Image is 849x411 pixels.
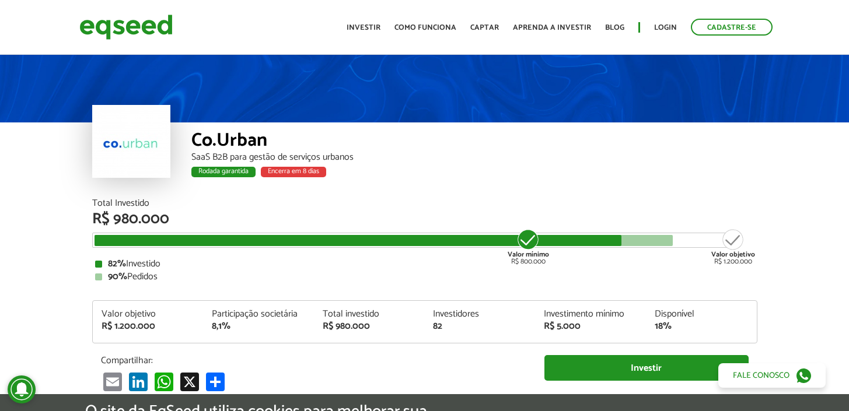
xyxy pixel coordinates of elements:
img: EqSeed [79,12,173,43]
div: Investidores [433,310,526,319]
div: 82 [433,322,526,331]
div: R$ 1.200.000 [102,322,195,331]
a: Fale conosco [718,363,826,388]
a: Partilhar [204,372,227,391]
strong: 90% [108,269,127,284]
div: Total Investido [92,199,757,208]
a: Email [101,372,124,391]
div: R$ 1.200.000 [711,228,755,265]
div: R$ 5.000 [544,322,637,331]
a: Aprenda a investir [513,24,591,31]
div: Encerra em 8 dias [261,167,326,177]
div: R$ 980.000 [323,322,416,331]
a: WhatsApp [152,372,176,391]
div: R$ 980.000 [92,212,757,227]
div: SaaS B2B para gestão de serviços urbanos [191,153,757,162]
strong: Valor mínimo [508,249,549,260]
a: Captar [470,24,499,31]
a: Investir [347,24,380,31]
a: Investir [544,355,749,381]
div: Disponível [655,310,748,319]
div: 18% [655,322,748,331]
div: Valor objetivo [102,310,195,319]
div: Pedidos [95,272,754,282]
strong: 82% [108,256,126,272]
a: X [178,372,201,391]
a: Blog [605,24,624,31]
p: Compartilhar: [101,355,527,366]
div: Participação societária [212,310,305,319]
div: Investido [95,259,754,269]
strong: Valor objetivo [711,249,755,260]
div: 8,1% [212,322,305,331]
a: Login [654,24,677,31]
a: LinkedIn [127,372,150,391]
div: Rodada garantida [191,167,256,177]
div: Total investido [323,310,416,319]
div: Co.Urban [191,131,757,153]
div: R$ 800.000 [506,228,550,265]
a: Cadastre-se [691,19,773,36]
a: Como funciona [394,24,456,31]
div: Investimento mínimo [544,310,637,319]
